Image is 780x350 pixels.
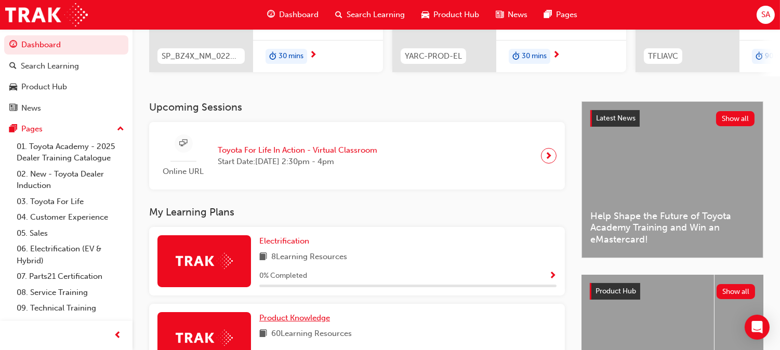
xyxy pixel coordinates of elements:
[556,9,577,21] span: Pages
[218,156,377,168] span: Start Date: [DATE] 2:30pm - 4pm
[4,33,128,119] button: DashboardSearch LearningProduct HubNews
[4,57,128,76] a: Search Learning
[581,101,763,258] a: Latest NewsShow allHelp Shape the Future of Toyota Academy Training and Win an eMastercard!
[761,9,770,21] span: SA
[9,104,17,113] span: news-icon
[757,6,775,24] button: SA
[9,62,17,71] span: search-icon
[267,8,275,21] span: guage-icon
[590,110,755,127] a: Latest NewsShow all
[180,137,188,150] span: sessionType_ONLINE_URL-icon
[405,50,462,62] span: YARC-PROD-EL
[545,149,553,163] span: next-icon
[12,316,128,332] a: 10. TUNE Rev-Up Training
[21,81,67,93] div: Product Hub
[552,51,560,60] span: next-icon
[12,285,128,301] a: 08. Service Training
[12,209,128,225] a: 04. Customer Experience
[259,4,327,25] a: guage-iconDashboard
[114,329,122,342] span: prev-icon
[9,41,17,50] span: guage-icon
[21,60,79,72] div: Search Learning
[157,130,557,182] a: Online URLToyota For Life In Action - Virtual ClassroomStart Date:[DATE] 2:30pm - 4pm
[745,315,770,340] div: Open Intercom Messenger
[549,272,557,281] span: Show Progress
[596,287,636,295] span: Product Hub
[522,50,547,62] span: 30 mins
[12,268,128,285] a: 07. Parts21 Certification
[12,139,128,166] a: 01. Toyota Academy - 2025 Dealer Training Catalogue
[259,270,307,282] span: 0 % Completed
[12,300,128,316] a: 09. Technical Training
[4,77,128,97] a: Product Hub
[717,284,756,299] button: Show all
[12,166,128,194] a: 02. New - Toyota Dealer Induction
[176,253,233,269] img: Trak
[4,119,128,139] button: Pages
[259,251,267,264] span: book-icon
[433,9,479,21] span: Product Hub
[549,270,557,282] button: Show Progress
[4,99,128,118] a: News
[487,4,536,25] a: news-iconNews
[496,8,504,21] span: news-icon
[5,3,88,26] img: Trak
[259,236,309,246] span: Electrification
[12,225,128,241] a: 05. Sales
[590,210,755,246] span: Help Shape the Future of Toyota Academy Training and Win an eMastercard!
[259,328,267,341] span: book-icon
[309,51,317,60] span: next-icon
[157,166,209,178] span: Online URL
[648,50,678,62] span: TFLIAVC
[12,241,128,268] a: 06. Electrification (EV & Hybrid)
[259,313,330,322] span: Product Knowledge
[508,9,527,21] span: News
[21,123,43,135] div: Pages
[279,9,319,21] span: Dashboard
[512,50,520,63] span: duration-icon
[756,50,763,63] span: duration-icon
[716,111,755,126] button: Show all
[421,8,429,21] span: car-icon
[544,8,552,21] span: pages-icon
[4,35,128,55] a: Dashboard
[335,8,342,21] span: search-icon
[176,330,233,346] img: Trak
[9,125,17,134] span: pages-icon
[9,83,17,92] span: car-icon
[271,328,352,341] span: 60 Learning Resources
[117,123,124,136] span: up-icon
[269,50,276,63] span: duration-icon
[12,194,128,210] a: 03. Toyota For Life
[536,4,586,25] a: pages-iconPages
[259,235,313,247] a: Electrification
[21,102,41,114] div: News
[271,251,347,264] span: 8 Learning Resources
[590,283,755,300] a: Product HubShow all
[596,114,636,123] span: Latest News
[149,101,565,113] h3: Upcoming Sessions
[413,4,487,25] a: car-iconProduct Hub
[218,144,377,156] span: Toyota For Life In Action - Virtual Classroom
[149,206,565,218] h3: My Learning Plans
[347,9,405,21] span: Search Learning
[162,50,241,62] span: SP_BZ4X_NM_0224_EL01
[327,4,413,25] a: search-iconSearch Learning
[259,312,334,324] a: Product Knowledge
[279,50,303,62] span: 30 mins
